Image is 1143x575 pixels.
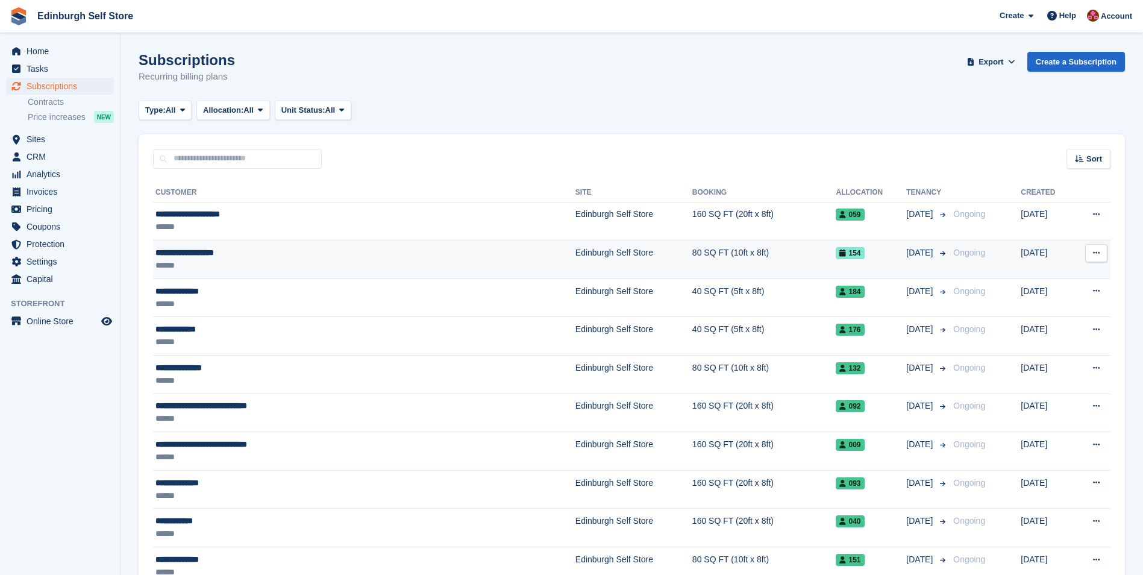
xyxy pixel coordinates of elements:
td: 40 SQ FT (5ft x 8ft) [692,317,836,356]
span: Subscriptions [27,78,99,95]
span: [DATE] [906,515,935,527]
a: menu [6,218,114,235]
td: 80 SQ FT (10ft x 8ft) [692,240,836,279]
a: menu [6,313,114,330]
span: 059 [836,209,864,221]
span: Invoices [27,183,99,200]
span: [DATE] [906,438,935,451]
th: Created [1021,183,1073,203]
td: [DATE] [1021,202,1073,240]
span: Online Store [27,313,99,330]
a: menu [6,131,114,148]
span: [DATE] [906,400,935,412]
span: Storefront [11,298,120,310]
span: Protection [27,236,99,253]
td: [DATE] [1021,432,1073,471]
button: Type: All [139,101,192,121]
td: 80 SQ FT (10ft x 8ft) [692,356,836,394]
span: 176 [836,324,864,336]
th: Tenancy [906,183,948,203]
span: Ongoing [953,555,985,564]
td: 160 SQ FT (20ft x 8ft) [692,202,836,240]
span: [DATE] [906,323,935,336]
a: menu [6,183,114,200]
span: 093 [836,477,864,489]
span: [DATE] [906,208,935,221]
span: Sort [1086,153,1102,165]
span: Tasks [27,60,99,77]
span: Price increases [28,112,86,123]
span: 154 [836,247,864,259]
a: menu [6,166,114,183]
span: Ongoing [953,363,985,372]
span: 040 [836,515,864,527]
img: stora-icon-8386f47178a22dfd0bd8f6a31ec36ba5ce8667c1dd55bd0f319d3a0aa187defe.svg [10,7,28,25]
p: Recurring billing plans [139,70,235,84]
span: Export [979,56,1003,68]
a: menu [6,253,114,270]
td: [DATE] [1021,356,1073,394]
h1: Subscriptions [139,52,235,68]
td: [DATE] [1021,509,1073,547]
div: NEW [94,111,114,123]
a: menu [6,201,114,218]
a: menu [6,60,114,77]
a: menu [6,78,114,95]
span: 092 [836,400,864,412]
span: Help [1059,10,1076,22]
td: Edinburgh Self Store [575,240,692,279]
th: Booking [692,183,836,203]
span: Ongoing [953,516,985,526]
span: Allocation: [203,104,243,116]
a: menu [6,148,114,165]
span: Pricing [27,201,99,218]
img: Lucy Michalec [1087,10,1099,22]
span: Ongoing [953,248,985,257]
span: [DATE] [906,362,935,374]
span: All [166,104,176,116]
span: Capital [27,271,99,287]
td: 160 SQ FT (20ft x 8ft) [692,432,836,471]
td: Edinburgh Self Store [575,432,692,471]
a: menu [6,271,114,287]
td: Edinburgh Self Store [575,394,692,432]
a: Contracts [28,96,114,108]
span: 151 [836,554,864,566]
td: 160 SQ FT (20ft x 8ft) [692,509,836,547]
button: Unit Status: All [275,101,351,121]
span: [DATE] [906,285,935,298]
td: [DATE] [1021,240,1073,279]
th: Allocation [836,183,906,203]
td: [DATE] [1021,470,1073,509]
a: menu [6,43,114,60]
td: 160 SQ FT (20ft x 8ft) [692,394,836,432]
th: Site [575,183,692,203]
span: Ongoing [953,286,985,296]
a: Preview store [99,314,114,328]
span: [DATE] [906,477,935,489]
span: 132 [836,362,864,374]
td: 40 SQ FT (5ft x 8ft) [692,278,836,317]
span: Account [1101,10,1132,22]
span: CRM [27,148,99,165]
a: menu [6,236,114,253]
span: 009 [836,439,864,451]
span: All [243,104,254,116]
th: Customer [153,183,575,203]
button: Export [965,52,1018,72]
button: Allocation: All [196,101,270,121]
span: Create [1000,10,1024,22]
span: 184 [836,286,864,298]
td: Edinburgh Self Store [575,470,692,509]
span: Ongoing [953,439,985,449]
td: Edinburgh Self Store [575,317,692,356]
span: Home [27,43,99,60]
td: Edinburgh Self Store [575,202,692,240]
td: [DATE] [1021,278,1073,317]
td: Edinburgh Self Store [575,278,692,317]
span: Unit Status: [281,104,325,116]
span: Ongoing [953,324,985,334]
span: [DATE] [906,247,935,259]
span: Sites [27,131,99,148]
span: Ongoing [953,209,985,219]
